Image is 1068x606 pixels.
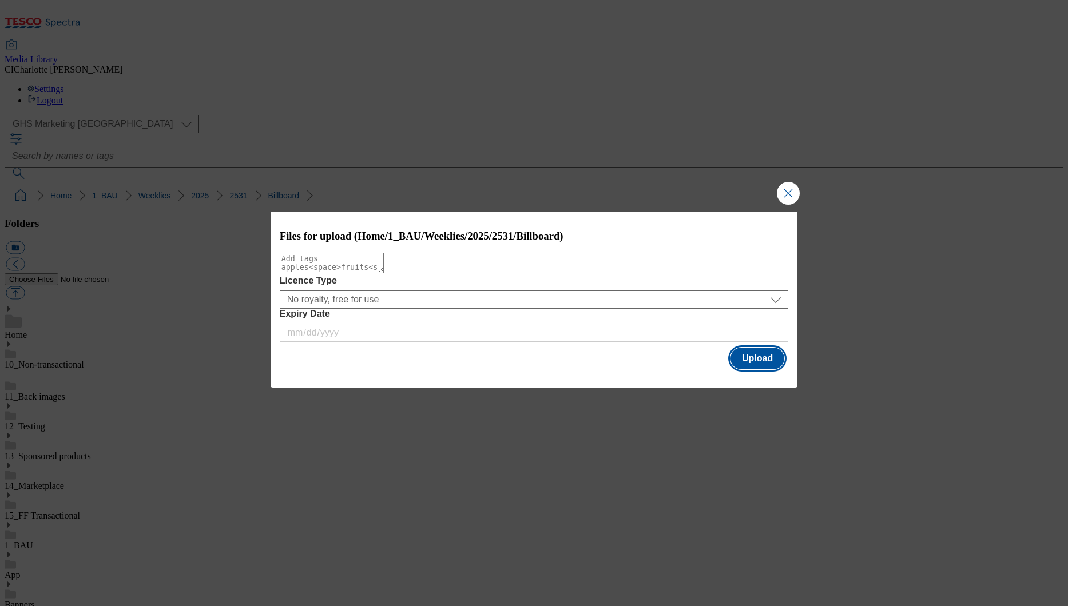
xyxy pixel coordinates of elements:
button: Upload [730,348,784,369]
label: Licence Type [280,276,789,286]
h3: Files for upload (Home/1_BAU/Weeklies/2025/2531/Billboard) [280,230,789,242]
label: Expiry Date [280,309,789,319]
button: Close Modal [777,182,800,205]
div: Modal [271,212,798,388]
